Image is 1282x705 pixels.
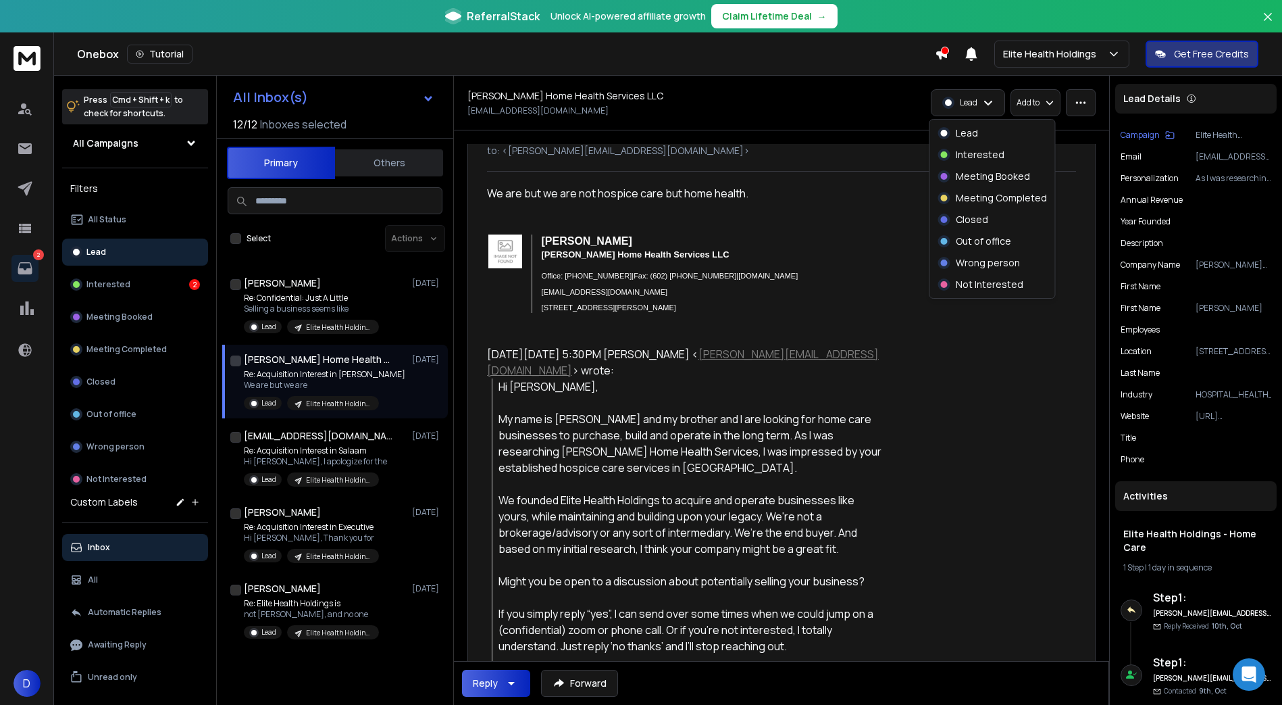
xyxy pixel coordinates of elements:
[86,344,167,355] p: Meeting Completed
[88,672,137,683] p: Unread only
[1153,673,1271,683] h6: [PERSON_NAME][EMAIL_ADDRESS][DOMAIN_NAME]
[244,429,392,443] h1: [EMAIL_ADDRESS][DOMAIN_NAME]
[1148,562,1212,573] span: 1 day in sequence
[956,256,1020,270] p: Wrong person
[335,148,443,178] button: Others
[542,303,676,312] span: [STREET_ADDRESS][PERSON_NAME]
[73,137,138,150] h1: All Campaigns
[88,575,98,585] p: All
[244,276,321,290] h1: [PERSON_NAME]
[306,322,371,333] p: Elite Health Holdings - Home Care
[88,214,126,225] p: All Status
[1196,173,1271,184] p: As I was researching [PERSON_NAME] Home Health Services, I was impressed by your established hosp...
[244,582,321,595] h1: [PERSON_NAME]
[498,379,881,395] div: Hi [PERSON_NAME],
[488,235,522,268] img: 1661798845704.png
[1121,433,1136,443] p: title
[260,116,347,132] h3: Inboxes selected
[86,279,130,290] p: Interested
[110,92,172,107] span: Cmd + Shift + k
[711,4,838,28] button: Claim Lifetime Deal
[542,235,632,247] span: [PERSON_NAME]
[1121,151,1142,162] p: Email
[1196,303,1271,314] p: [PERSON_NAME]
[412,507,442,518] p: [DATE]
[1123,562,1268,573] div: |
[1121,454,1144,465] p: Phone
[487,144,1076,157] p: to: <[PERSON_NAME][EMAIL_ADDRESS][DOMAIN_NAME]>
[498,573,881,589] div: Might you be open to a discussion about potentially selling your business?
[261,398,276,408] p: Lead
[1153,589,1271,606] h6: Step 1 :
[244,533,379,543] p: Hi [PERSON_NAME], Thank you for
[956,191,1047,205] p: Meeting Completed
[467,105,609,116] p: [EMAIL_ADDRESS][DOMAIN_NAME]
[632,272,634,280] span: |
[1233,658,1265,691] div: Open Intercom Messenger
[1003,47,1102,61] p: Elite Health Holdings
[473,677,498,690] div: Reply
[1121,346,1152,357] p: location
[1121,238,1163,249] p: description
[244,445,387,456] p: Re: Acquisition Interest in Salaam
[498,606,881,654] div: If you simply reply “yes”, I can send over some times when we could jump on a (confidential) zoom...
[1121,368,1160,379] p: Last Name
[467,89,663,103] h1: [PERSON_NAME] Home Health Services LLC
[86,409,136,420] p: Out of office
[77,45,935,64] div: Onebox
[1196,151,1271,162] p: [EMAIL_ADDRESS][DOMAIN_NAME]
[1259,8,1277,41] button: Close banner
[84,93,183,120] p: Press to check for shortcuts.
[1123,92,1181,105] p: Lead Details
[956,170,1030,183] p: Meeting Booked
[1196,130,1271,141] p: Elite Health Holdings - Home Care
[306,628,371,638] p: Elite Health Holdings - Home Care
[244,456,387,467] p: Hi [PERSON_NAME], I apologize for the
[956,235,1011,248] p: Out of office
[1121,260,1180,270] p: Company Name
[1164,621,1242,631] p: Reply Received
[1121,195,1183,205] p: annual revenue
[1121,216,1171,227] p: year founded
[261,475,276,485] p: Lead
[1153,608,1271,618] h6: [PERSON_NAME][EMAIL_ADDRESS][DOMAIN_NAME]
[956,148,1004,162] p: Interested
[1121,130,1160,141] p: Campaign
[487,346,881,379] div: [DATE][DATE] 5:30 PM [PERSON_NAME] < > wrote:
[1212,621,1242,631] span: 10th, Oct
[62,179,208,198] h3: Filters
[70,495,138,509] h3: Custom Labels
[247,233,271,244] label: Select
[86,247,106,258] p: Lead
[1121,324,1160,335] p: employees
[1199,686,1227,696] span: 9th, Oct
[244,353,392,366] h1: [PERSON_NAME] Home Health Services LLC
[33,249,44,260] p: 2
[1121,281,1160,292] p: first name
[960,97,977,108] p: Lead
[86,376,116,387] p: Closed
[412,278,442,289] p: [DATE]
[244,293,379,303] p: Re: Confidential: Just A Little
[244,380,405,391] p: We are but we are
[487,185,881,314] div: We are but we are not hospice care but home health.
[244,506,321,519] h1: [PERSON_NAME]
[1017,97,1040,108] p: Add to
[244,609,379,620] p: not [PERSON_NAME], and no one
[634,272,736,280] span: Fax: (602) [PHONE_NUMBER]
[467,8,540,24] span: ReferralStack
[88,542,110,553] p: Inbox
[550,9,706,23] p: Unlock AI-powered affiliate growth
[261,551,276,561] p: Lead
[233,91,308,104] h1: All Inbox(s)
[498,492,881,557] div: We founded Elite Health Holdings to acquire and operate businesses like yours, while maintaining ...
[817,9,827,23] span: →
[1196,346,1271,357] p: [STREET_ADDRESS][PERSON_NAME]
[1164,686,1227,696] p: Contacted
[261,627,276,637] p: Lead
[306,399,371,409] p: Elite Health Holdings - Home Care
[1121,411,1149,422] p: website
[88,607,161,618] p: Automatic Replies
[1123,562,1144,573] span: 1 Step
[244,598,379,609] p: Re: Elite Health Holdings is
